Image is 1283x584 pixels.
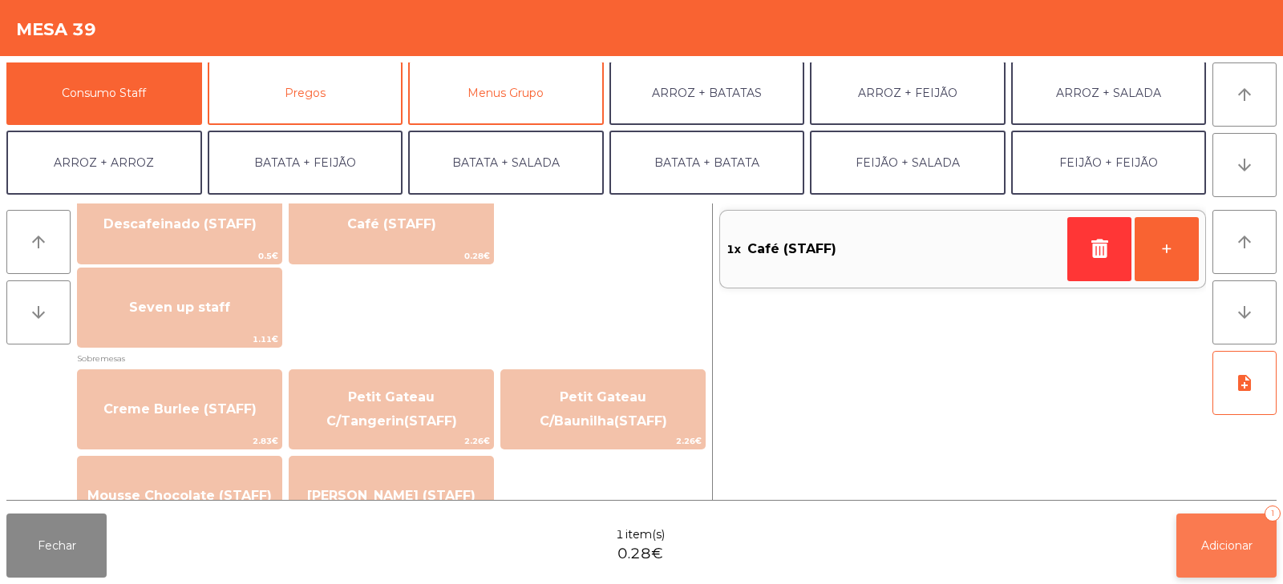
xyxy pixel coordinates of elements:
[78,433,281,449] span: 2.83€
[1212,351,1277,415] button: note_add
[726,237,741,261] span: 1x
[87,488,272,503] span: Mousse Chocolate (STAFF)
[6,131,202,195] button: ARROZ + ARROZ
[408,61,604,125] button: Menus Grupo
[1212,62,1277,127] button: arrow_upward
[1235,232,1254,252] i: arrow_upward
[103,216,257,232] span: Descafeinado (STAFF)
[1176,514,1277,578] button: Adicionar1
[1235,373,1254,393] i: note_add
[289,248,493,264] span: 0.28€
[289,433,493,449] span: 2.26€
[208,61,403,125] button: Pregos
[810,131,1006,195] button: FEIJÃO + SALADA
[1235,85,1254,104] i: arrow_upward
[208,131,403,195] button: BATATA + FEIJÃO
[609,131,805,195] button: BATATA + BATATA
[1135,217,1199,281] button: +
[129,300,230,315] span: Seven up staff
[1235,303,1254,322] i: arrow_downward
[78,248,281,264] span: 0.5€
[6,210,71,274] button: arrow_upward
[29,303,48,322] i: arrow_downward
[1212,133,1277,197] button: arrow_downward
[1235,155,1254,175] i: arrow_downward
[6,280,71,344] button: arrow_downward
[609,61,805,125] button: ARROZ + BATATAS
[77,351,706,366] span: Sobremesas
[1201,538,1253,553] span: Adicionar
[1212,280,1277,344] button: arrow_downward
[347,216,436,232] span: Café (STAFF)
[540,389,667,429] span: Petit Gateau C/Baunilha(STAFF)
[307,488,476,503] span: [PERSON_NAME] (STAFF)
[29,232,48,252] i: arrow_upward
[6,514,107,578] button: Fechar
[1212,210,1277,274] button: arrow_upward
[747,237,836,261] span: Café (STAFF)
[326,389,457,429] span: Petit Gateau C/Tangerin(STAFF)
[408,131,604,195] button: BATATA + SALADA
[625,526,665,543] span: item(s)
[103,401,257,417] span: Creme Burlee (STAFF)
[1265,505,1281,522] div: 1
[616,526,624,543] span: 1
[78,332,281,347] span: 1.11€
[501,433,705,449] span: 2.26€
[1011,61,1207,125] button: ARROZ + SALADA
[810,61,1006,125] button: ARROZ + FEIJÃO
[6,61,202,125] button: Consumo Staff
[617,543,663,565] span: 0.28€
[1011,131,1207,195] button: FEIJÃO + FEIJÃO
[16,18,96,42] h4: Mesa 39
